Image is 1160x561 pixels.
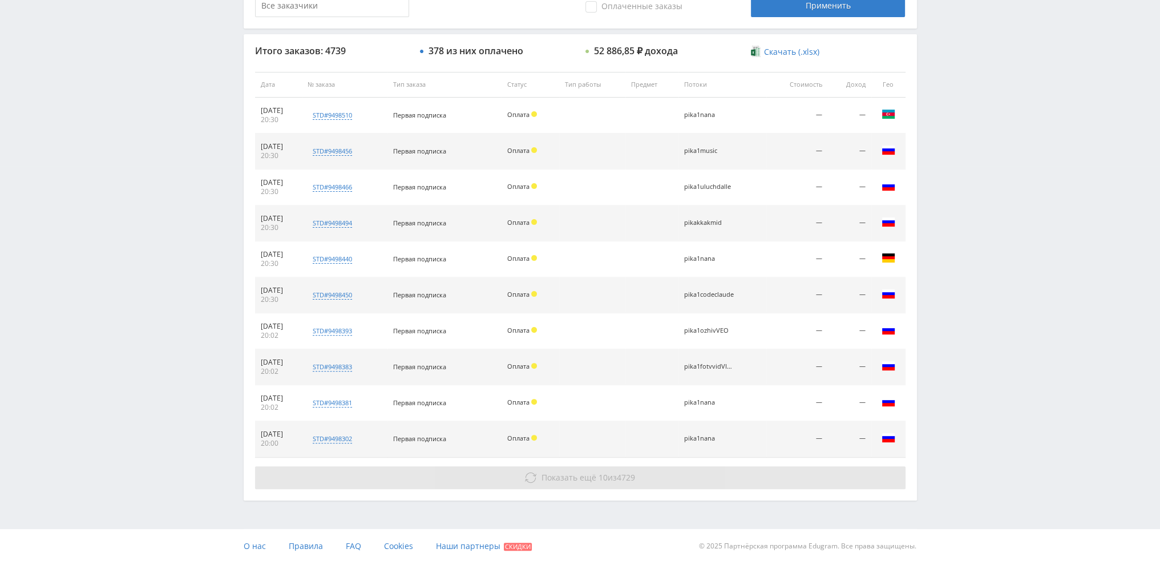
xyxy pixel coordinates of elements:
div: 20:02 [261,331,297,340]
div: 20:30 [261,187,297,196]
th: Тип заказа [387,72,502,98]
div: std#9498381 [313,398,352,407]
div: Итого заказов: 4739 [255,46,409,56]
td: — [828,134,871,169]
div: [DATE] [261,250,297,259]
div: std#9498383 [313,362,352,372]
div: std#9498393 [313,326,352,336]
div: 20:30 [261,223,297,232]
div: [DATE] [261,106,297,115]
td: — [766,421,828,457]
span: Холд [531,111,537,117]
img: rus.png [882,287,895,301]
img: rus.png [882,395,895,409]
span: Оплата [507,218,530,227]
div: 52 886,85 ₽ дохода [594,46,678,56]
td: — [828,205,871,241]
span: Оплата [507,398,530,406]
a: Скачать (.xlsx) [751,46,819,58]
td: — [766,277,828,313]
div: pika1ozhivVEO [684,327,735,334]
th: Статус [502,72,559,98]
span: Первая подписка [393,362,446,371]
div: [DATE] [261,214,297,223]
td: — [766,385,828,421]
span: Показать ещё [541,472,596,483]
span: Оплата [507,182,530,191]
div: [DATE] [261,322,297,331]
th: Гео [871,72,906,98]
div: [DATE] [261,286,297,295]
td: — [766,313,828,349]
span: Оплата [507,434,530,442]
td: — [766,169,828,205]
div: pika1music [684,147,735,155]
th: Дата [255,72,302,98]
span: Первая подписка [393,326,446,335]
div: [DATE] [261,430,297,439]
td: — [766,241,828,277]
span: Холд [531,291,537,297]
div: 20:02 [261,367,297,376]
div: [DATE] [261,178,297,187]
td: — [766,349,828,385]
div: pika1uluchdalle [684,183,735,191]
div: 20:30 [261,115,297,124]
span: Холд [531,219,537,225]
img: aze.png [882,107,895,121]
img: xlsx [751,46,761,57]
td: — [828,98,871,134]
td: — [828,313,871,349]
img: rus.png [882,323,895,337]
div: pika1fotvvidVIDGEN [684,363,735,370]
div: std#9498456 [313,147,352,156]
span: Первая подписка [393,111,446,119]
div: [DATE] [261,358,297,367]
div: pika1nana [684,435,735,442]
span: Наши партнеры [436,540,500,551]
img: rus.png [882,215,895,229]
span: Первая подписка [393,290,446,299]
div: pika1nana [684,399,735,406]
th: Стоимость [766,72,828,98]
div: std#9498302 [313,434,352,443]
span: Первая подписка [393,398,446,407]
td: — [828,277,871,313]
span: Оплата [507,146,530,155]
div: std#9498466 [313,183,352,192]
span: Первая подписка [393,183,446,191]
th: Тип работы [559,72,625,98]
span: Оплата [507,362,530,370]
td: — [766,134,828,169]
span: Скидки [504,543,532,551]
span: Оплаченные заказы [585,1,682,13]
td: — [828,169,871,205]
span: 4729 [617,472,635,483]
th: Потоки [678,72,766,98]
span: О нас [244,540,266,551]
img: rus.png [882,143,895,157]
span: Холд [531,255,537,261]
span: Оплата [507,110,530,119]
span: Холд [531,183,537,189]
td: — [766,205,828,241]
span: Первая подписка [393,219,446,227]
span: Холд [531,147,537,153]
span: Холд [531,327,537,333]
div: pika1codeclaude [684,291,735,298]
div: 20:30 [261,151,297,160]
span: Холд [531,399,537,405]
span: Первая подписка [393,147,446,155]
th: Предмет [625,72,678,98]
td: — [766,98,828,134]
div: 20:00 [261,439,297,448]
div: std#9498494 [313,219,352,228]
span: Оплата [507,290,530,298]
img: rus.png [882,179,895,193]
div: 20:30 [261,259,297,268]
span: Оплата [507,326,530,334]
div: 20:02 [261,403,297,412]
span: Первая подписка [393,255,446,263]
img: rus.png [882,359,895,373]
div: [DATE] [261,142,297,151]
